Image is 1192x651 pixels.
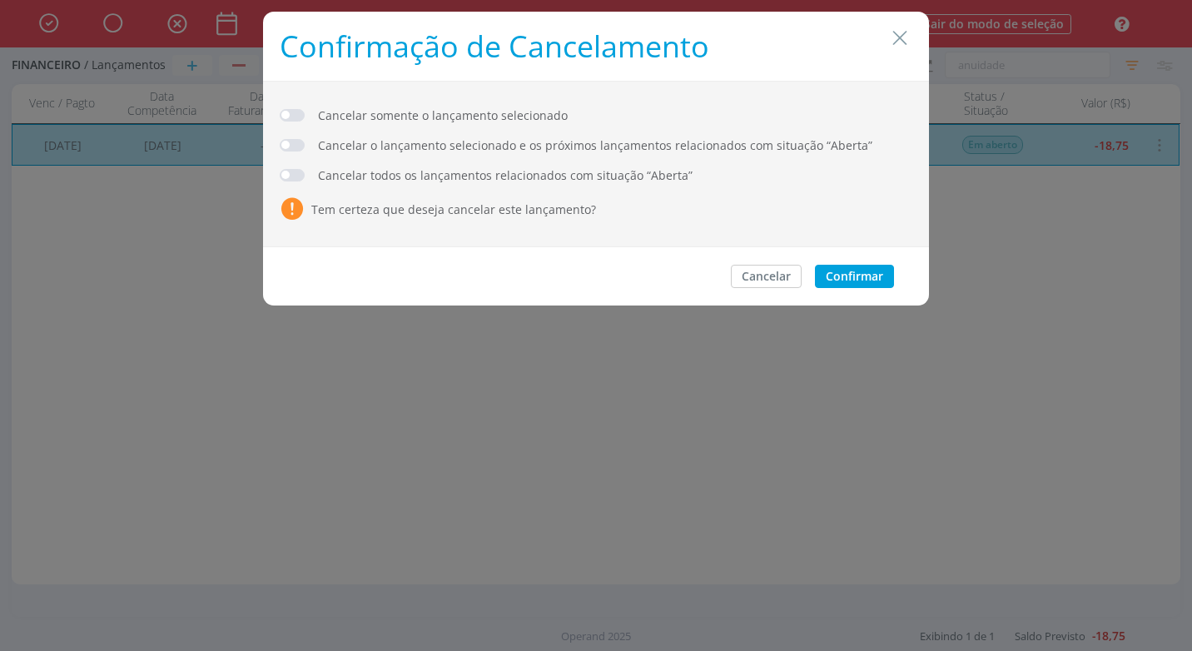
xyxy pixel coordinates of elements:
div: Tem certeza que deseja cancelar este lançamento? [311,201,596,218]
span: Cancelar somente o lançamento selecionado [318,107,568,137]
button: Close [887,24,912,51]
button: Cancelar [731,265,802,288]
h1: Confirmação de Cancelamento [280,28,912,64]
span: Cancelar o lançamento selecionado e os próximos lançamentos relacionados com situação “Aberta” [318,137,872,166]
div: dialog [263,12,929,306]
button: Confirmar [815,265,894,288]
span: Cancelar todos os lançamentos relacionados com situação “Aberta” [318,166,693,196]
